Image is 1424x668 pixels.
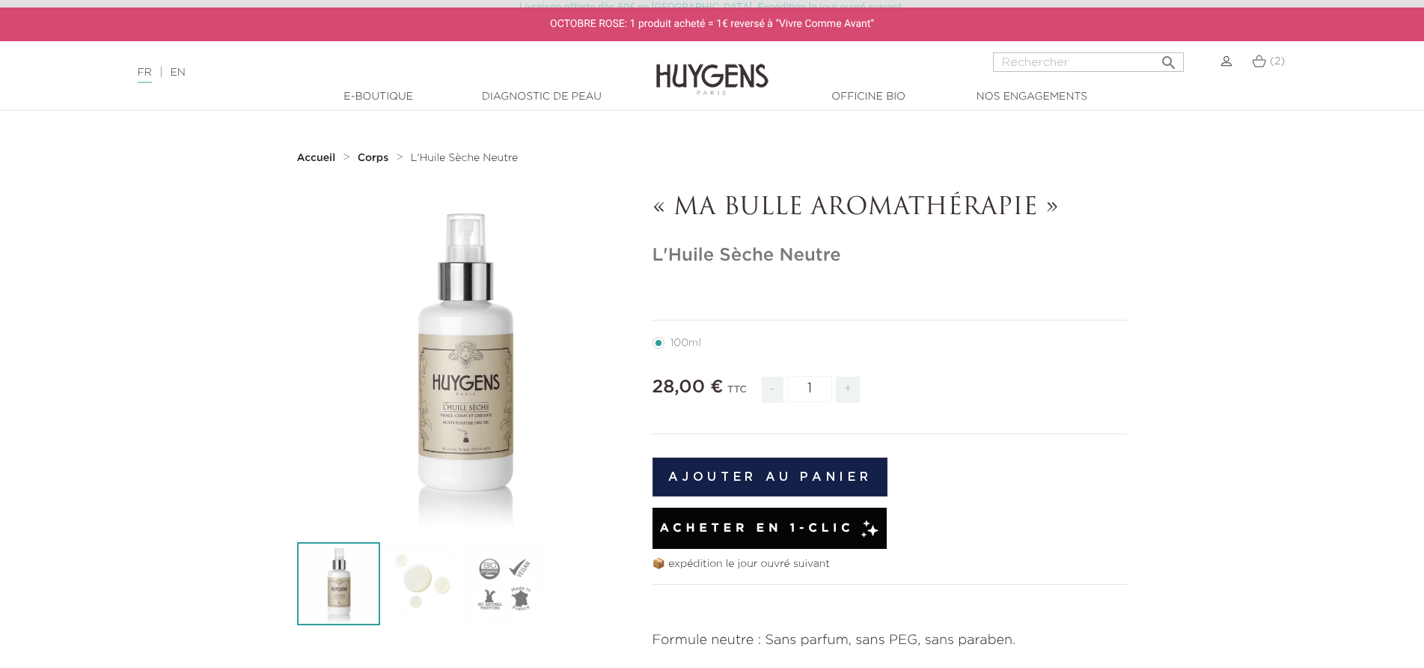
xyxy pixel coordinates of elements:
button:  [1155,48,1182,68]
a: EN [170,67,185,78]
a: (2) [1252,55,1285,67]
p: Formule neutre : Sans parfum, sans PEG, sans paraben. [653,631,1128,651]
a: Nos engagements [957,89,1107,105]
span: 28,00 € [653,378,724,396]
strong: Corps [358,153,389,163]
img: L'HUILE SÈCHE 100ml neutre [297,542,380,625]
a: Corps [358,152,392,164]
img: Huygens [656,40,768,97]
span: + [836,377,860,403]
a: Diagnostic de peau [467,89,617,105]
a: Officine Bio [794,89,944,105]
a: FR [138,67,152,83]
div: | [130,64,582,82]
label: 100ml [653,337,719,349]
a: L'Huile Sèche Neutre [411,152,518,164]
span: L'Huile Sèche Neutre [411,153,518,163]
div: TTC [727,374,747,414]
input: Quantité [787,376,832,402]
a: Accueil [297,152,339,164]
strong: Accueil [297,153,336,163]
i:  [1160,49,1178,67]
h1: L'Huile Sèche Neutre [653,245,1128,267]
a: E-Boutique [304,89,453,105]
span: (2) [1270,56,1285,67]
p: 📦 expédition le jour ouvré suivant [653,556,1128,572]
span: - [762,377,783,403]
input: Rechercher [993,52,1184,72]
p: « MA BULLE AROMATHÉRAPIE » [653,194,1128,222]
button: Ajouter au panier [653,458,888,497]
